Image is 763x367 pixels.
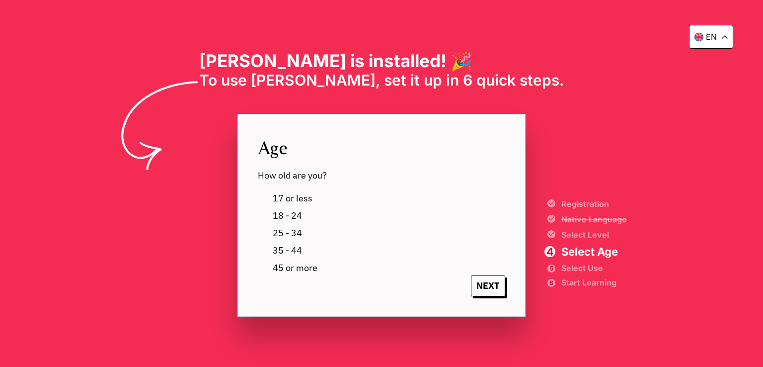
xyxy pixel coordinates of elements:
span: 45 or more [273,263,317,273]
span: Age [258,134,505,160]
span: Registration [561,200,627,208]
span: To use [PERSON_NAME], set it up in 6 quick steps. [199,71,564,89]
span: NEXT [471,275,505,296]
span: 35 - 44 [273,246,302,256]
h1: [PERSON_NAME] is installed! 🎉 [199,50,564,71]
p: en [706,32,717,42]
span: Select Age [561,246,627,257]
span: Start Learning [561,279,627,286]
span: How old are you? [258,170,505,181]
span: Select Use [561,265,627,272]
span: Select Level [561,231,627,239]
span: 25 - 34 [273,228,302,238]
span: Native Language [561,215,627,223]
span: 17 or less [273,193,312,203]
span: 18 - 24 [273,211,302,221]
